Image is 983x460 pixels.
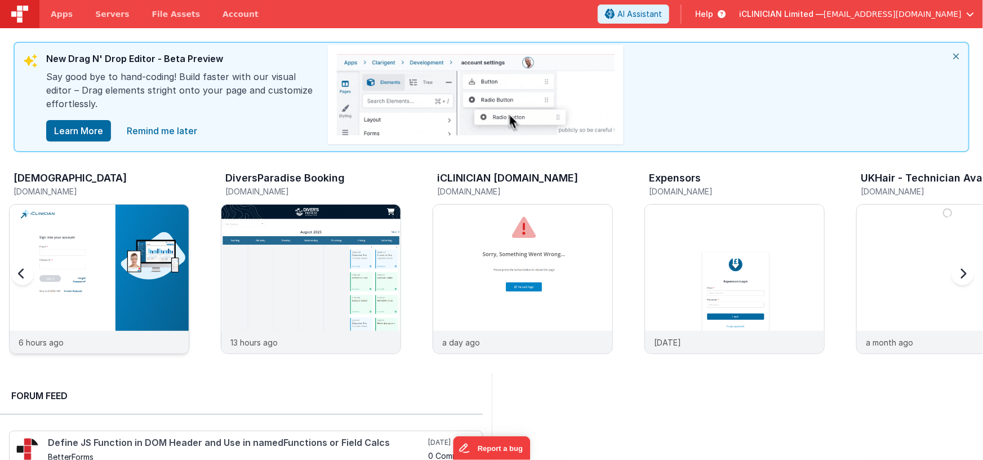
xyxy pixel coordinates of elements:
h5: [DOMAIN_NAME] [437,187,613,196]
p: 13 hours ago [230,337,278,348]
h5: [DOMAIN_NAME] [649,187,825,196]
h4: Define JS Function in DOM Header and Use in namedFunctions or Field Calcs [48,438,426,448]
a: close [120,120,204,142]
span: Help [695,8,713,20]
span: iCLINICIAN Limited — [739,8,824,20]
i: close [944,43,968,70]
div: New Drag N' Drop Editor - Beta Preview [46,52,317,70]
h5: [DOMAIN_NAME] [14,187,189,196]
p: a month ago [866,337,913,348]
h3: DiversParadise Booking [225,172,345,184]
button: iCLINICIAN Limited — [EMAIL_ADDRESS][DOMAIN_NAME] [739,8,974,20]
iframe: Marker.io feedback button [453,436,530,460]
h2: Forum Feed [11,389,472,402]
span: Apps [51,8,73,20]
h3: iCLINICIAN [DOMAIN_NAME] [437,172,578,184]
h3: [DEMOGRAPHIC_DATA] [14,172,127,184]
span: [EMAIL_ADDRESS][DOMAIN_NAME] [824,8,962,20]
p: a day ago [442,337,480,348]
h5: [DATE] [429,438,475,447]
h3: Expensors [649,172,701,184]
span: AI Assistant [617,8,662,20]
h5: [DOMAIN_NAME] [225,187,401,196]
div: Say good bye to hand-coding! Build faster with our visual editor – Drag elements stright onto you... [46,70,317,120]
h5: 0 Comments [429,452,475,460]
span: Servers [95,8,129,20]
span: File Assets [152,8,201,20]
button: Learn More [46,120,111,141]
button: AI Assistant [598,5,669,24]
p: [DATE] [654,337,681,348]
